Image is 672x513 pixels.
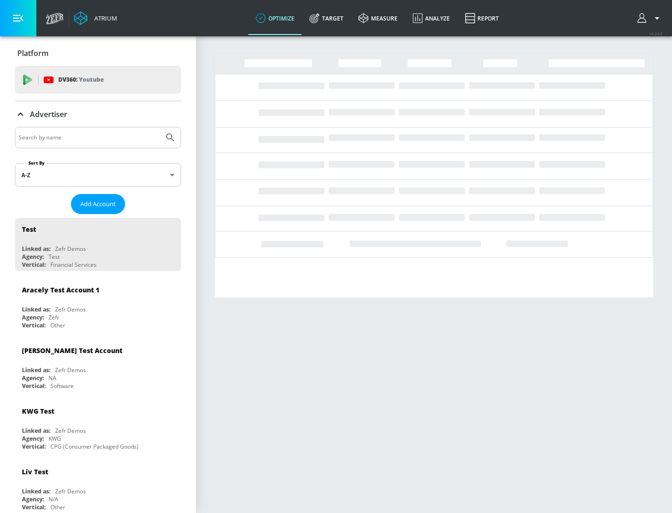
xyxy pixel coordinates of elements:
[22,245,50,253] div: Linked as:
[22,467,48,476] div: Liv Test
[22,253,44,261] div: Agency:
[15,218,181,271] div: TestLinked as:Zefr DemosAgency:TestVertical:Financial Services
[27,160,47,166] label: Sort By
[19,132,160,144] input: Search by name
[50,382,74,390] div: Software
[55,245,86,253] div: Zefr Demos
[351,1,405,35] a: measure
[22,427,50,435] div: Linked as:
[91,14,117,22] div: Atrium
[80,199,116,209] span: Add Account
[650,31,663,36] span: v 4.24.0
[49,374,56,382] div: NA
[22,495,44,503] div: Agency:
[15,101,181,127] div: Advertiser
[22,346,122,355] div: [PERSON_NAME] Test Account
[22,225,36,234] div: Test
[22,374,44,382] div: Agency:
[15,278,181,332] div: Aracely Test Account 1Linked as:Zefr DemosAgency:ZefrVertical:Other
[55,427,86,435] div: Zefr Demos
[22,407,54,416] div: KWG Test
[22,435,44,443] div: Agency:
[15,339,181,392] div: [PERSON_NAME] Test AccountLinked as:Zefr DemosAgency:NAVertical:Software
[49,435,61,443] div: KWG
[457,1,506,35] a: Report
[49,253,60,261] div: Test
[22,382,46,390] div: Vertical:
[49,313,59,321] div: Zefr
[55,366,86,374] div: Zefr Demos
[405,1,457,35] a: Analyze
[17,48,49,58] p: Platform
[30,109,67,119] p: Advertiser
[22,321,46,329] div: Vertical:
[22,503,46,511] div: Vertical:
[55,487,86,495] div: Zefr Demos
[50,321,65,329] div: Other
[22,261,46,269] div: Vertical:
[49,495,58,503] div: N/A
[22,487,50,495] div: Linked as:
[79,75,104,84] p: Youtube
[15,400,181,453] div: KWG TestLinked as:Zefr DemosAgency:KWGVertical:CPG (Consumer Packaged Goods)
[74,11,117,25] a: Atrium
[50,443,139,451] div: CPG (Consumer Packaged Goods)
[71,194,125,214] button: Add Account
[22,313,44,321] div: Agency:
[15,66,181,94] div: DV360: Youtube
[248,1,302,35] a: optimize
[15,163,181,187] div: A-Z
[50,503,65,511] div: Other
[55,305,86,313] div: Zefr Demos
[50,261,97,269] div: Financial Services
[22,305,50,313] div: Linked as:
[22,285,99,294] div: Aracely Test Account 1
[22,366,50,374] div: Linked as:
[22,443,46,451] div: Vertical:
[302,1,351,35] a: Target
[58,75,104,85] p: DV360:
[15,40,181,66] div: Platform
